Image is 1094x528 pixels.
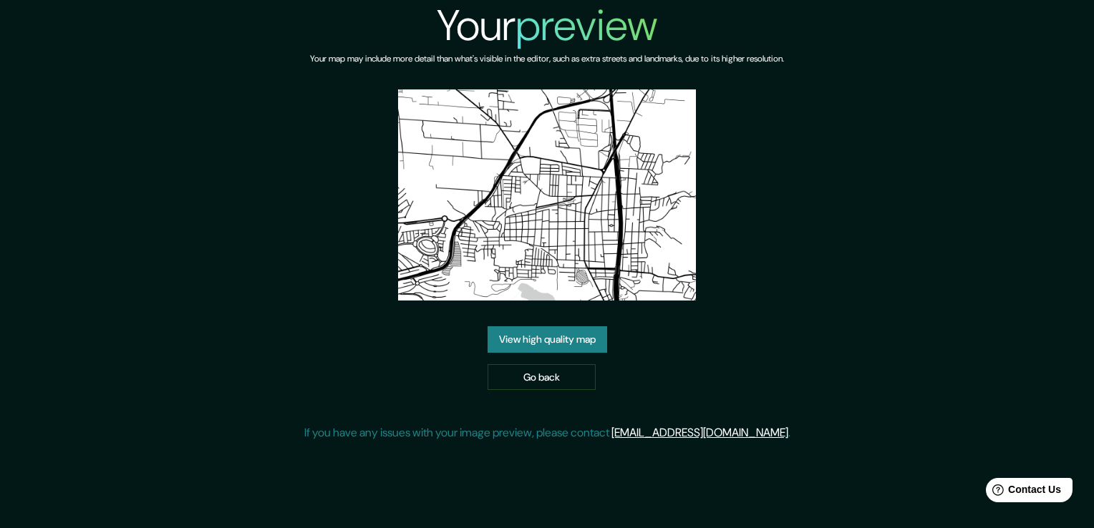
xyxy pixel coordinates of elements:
img: created-map-preview [398,89,697,300]
p: If you have any issues with your image preview, please contact . [304,424,790,441]
iframe: Help widget launcher [967,472,1078,512]
a: [EMAIL_ADDRESS][DOMAIN_NAME] [611,425,788,440]
a: View high quality map [488,326,607,353]
a: Go back [488,364,596,391]
h6: Your map may include more detail than what's visible in the editor, such as extra streets and lan... [310,52,784,67]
